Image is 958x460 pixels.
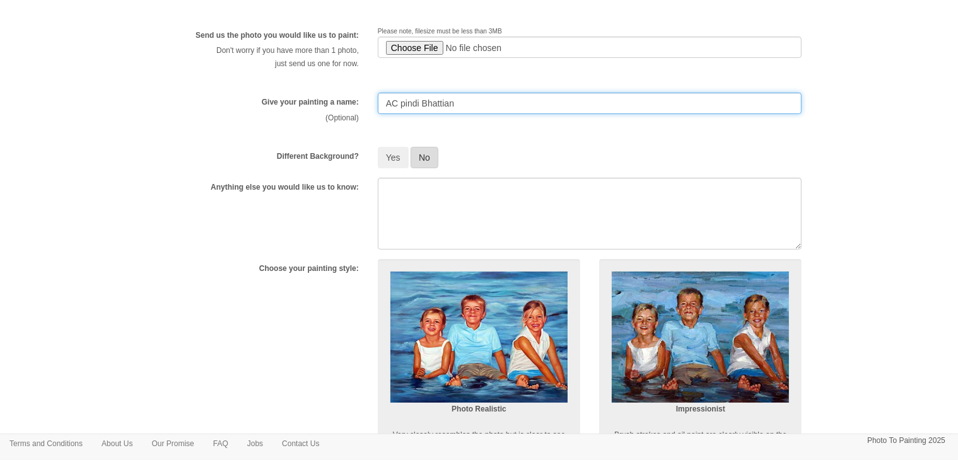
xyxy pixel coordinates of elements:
label: Give your painting a name: [262,97,359,108]
p: Photo Realistic [390,403,568,416]
p: Impressionist [612,403,789,416]
a: Contact Us [272,434,329,453]
p: (Optional) [156,112,359,125]
p: Very closely resembles the photo but is clear to see it is a painting. Details clearly visible. [390,428,568,455]
p: Don't worry if you have more than 1 photo, just send us one for now. [156,44,359,71]
p: Photo To Painting 2025 [867,434,945,447]
a: About Us [92,434,142,453]
label: Different Background? [277,151,359,162]
span: Please note, filesize must be less than 3MB [378,28,502,35]
button: Yes [378,147,409,168]
label: Anything else you would like us to know: [211,182,359,193]
img: Impressionist [612,272,789,403]
a: Our Promise [142,434,203,453]
a: Jobs [238,434,272,453]
button: No [411,147,438,168]
a: FAQ [204,434,238,453]
img: Realism [390,272,568,403]
p: Brush strokes and oil paint are clearly visible on the canvas. Details are not so clear. [612,428,789,455]
label: Choose your painting style: [259,263,359,274]
label: Send us the photo you would like us to paint: [196,30,359,41]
